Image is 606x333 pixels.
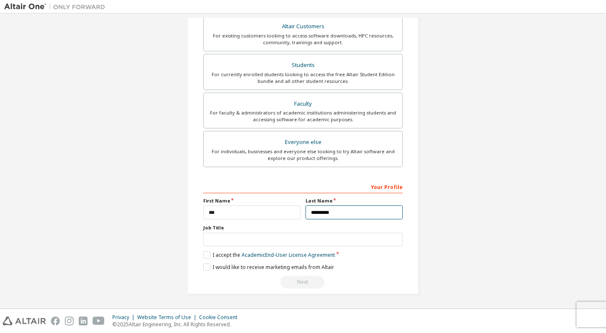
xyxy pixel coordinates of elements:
img: linkedin.svg [79,317,88,325]
img: instagram.svg [65,317,74,325]
p: © 2025 Altair Engineering, Inc. All Rights Reserved. [112,321,242,328]
div: Students [209,59,397,71]
div: For individuals, businesses and everyone else looking to try Altair software and explore our prod... [209,148,397,162]
label: First Name [203,197,300,204]
img: Altair One [4,3,109,11]
div: Faculty [209,98,397,110]
div: Altair Customers [209,21,397,32]
img: youtube.svg [93,317,105,325]
a: Academic End-User License Agreement [242,251,335,258]
label: Last Name [306,197,403,204]
div: For existing customers looking to access software downloads, HPC resources, community, trainings ... [209,32,397,46]
div: Your Profile [203,180,403,193]
div: Privacy [112,314,137,321]
label: I would like to receive marketing emails from Altair [203,264,334,271]
div: For faculty & administrators of academic institutions administering students and accessing softwa... [209,109,397,123]
div: Everyone else [209,136,397,148]
div: Cookie Consent [199,314,242,321]
label: Job Title [203,224,403,231]
img: altair_logo.svg [3,317,46,325]
div: Website Terms of Use [137,314,199,321]
label: I accept the [203,251,335,258]
div: Read and acccept EULA to continue [203,276,403,288]
div: For currently enrolled students looking to access the free Altair Student Edition bundle and all ... [209,71,397,85]
img: facebook.svg [51,317,60,325]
